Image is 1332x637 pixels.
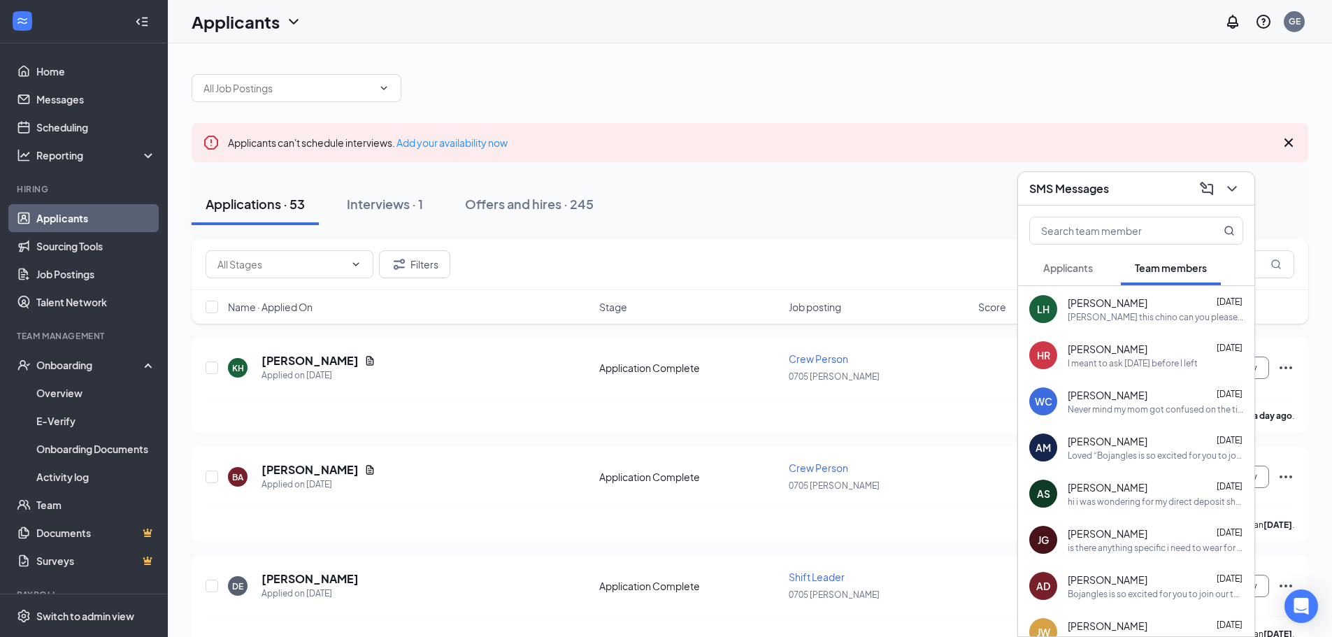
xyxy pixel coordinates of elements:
[465,195,594,213] div: Offers and hires · 245
[262,462,359,478] h5: [PERSON_NAME]
[36,519,156,547] a: DocumentsCrown
[17,589,153,601] div: Payroll
[364,464,375,475] svg: Document
[789,589,880,600] span: 0705 [PERSON_NAME]
[1068,450,1243,461] div: Loved “Bojangles is so excited for you to join our team! Do you know anyone else who might be int...
[789,352,848,365] span: Crew Person
[1198,180,1215,197] svg: ComposeMessage
[1037,348,1050,362] div: HR
[1068,403,1243,415] div: Never mind my mom got confused on the times but yes I'm able to show up tmr at 4
[1068,619,1147,633] span: [PERSON_NAME]
[1217,435,1243,445] span: [DATE]
[1068,527,1147,541] span: [PERSON_NAME]
[17,183,153,195] div: Hiring
[1217,620,1243,630] span: [DATE]
[1263,520,1292,530] b: [DATE]
[978,300,1006,314] span: Score
[1037,487,1050,501] div: AS
[1277,578,1294,594] svg: Ellipses
[36,232,156,260] a: Sourcing Tools
[228,136,508,149] span: Applicants can't schedule interviews.
[17,330,153,342] div: Team Management
[232,471,243,483] div: BA
[262,587,359,601] div: Applied on [DATE]
[1068,311,1243,323] div: [PERSON_NAME] this chino can you please give me a call
[36,113,156,141] a: Scheduling
[1270,259,1282,270] svg: MagnifyingGlass
[203,80,373,96] input: All Job Postings
[599,300,627,314] span: Stage
[1068,388,1147,402] span: [PERSON_NAME]
[206,195,305,213] div: Applications · 53
[36,491,156,519] a: Team
[789,300,841,314] span: Job posting
[36,463,156,491] a: Activity log
[1068,296,1147,310] span: [PERSON_NAME]
[1036,579,1050,593] div: AD
[262,571,359,587] h5: [PERSON_NAME]
[232,362,244,374] div: KH
[1068,496,1243,508] div: hi i was wondering for my direct deposit sheets that i have to bring if i could get paper checks ...
[203,134,220,151] svg: Error
[599,579,780,593] div: Application Complete
[36,547,156,575] a: SurveysCrown
[347,195,423,213] div: Interviews · 1
[217,257,345,272] input: All Stages
[1217,573,1243,584] span: [DATE]
[1277,468,1294,485] svg: Ellipses
[36,204,156,232] a: Applicants
[1068,573,1147,587] span: [PERSON_NAME]
[1037,302,1050,316] div: LH
[1068,480,1147,494] span: [PERSON_NAME]
[1038,533,1049,547] div: JG
[1068,588,1243,600] div: Bojangles is so excited for you to join our team! Do you know anyone else who might be interested...
[1224,13,1241,30] svg: Notifications
[228,300,313,314] span: Name · Applied On
[36,57,156,85] a: Home
[789,480,880,491] span: 0705 [PERSON_NAME]
[36,85,156,113] a: Messages
[1217,527,1243,538] span: [DATE]
[285,13,302,30] svg: ChevronDown
[1217,343,1243,353] span: [DATE]
[36,407,156,435] a: E-Verify
[1217,389,1243,399] span: [DATE]
[1029,181,1109,196] h3: SMS Messages
[364,355,375,366] svg: Document
[262,368,375,382] div: Applied on [DATE]
[1289,15,1301,27] div: GE
[1217,296,1243,307] span: [DATE]
[36,148,157,162] div: Reporting
[599,470,780,484] div: Application Complete
[789,371,880,382] span: 0705 [PERSON_NAME]
[192,10,280,34] h1: Applicants
[17,148,31,162] svg: Analysis
[232,580,243,592] div: DE
[1280,134,1297,151] svg: Cross
[1068,434,1147,448] span: [PERSON_NAME]
[15,14,29,28] svg: WorkstreamLogo
[1224,180,1240,197] svg: ChevronDown
[1035,394,1052,408] div: WC
[1284,589,1318,623] div: Open Intercom Messenger
[36,435,156,463] a: Onboarding Documents
[36,379,156,407] a: Overview
[262,353,359,368] h5: [PERSON_NAME]
[391,256,408,273] svg: Filter
[36,260,156,288] a: Job Postings
[789,461,848,474] span: Crew Person
[1277,359,1294,376] svg: Ellipses
[1135,262,1207,274] span: Team members
[1043,262,1093,274] span: Applicants
[1221,178,1243,200] button: ChevronDown
[1253,410,1292,421] b: a day ago
[789,571,845,583] span: Shift Leader
[1068,357,1198,369] div: I meant to ask [DATE] before I left
[350,259,361,270] svg: ChevronDown
[36,358,144,372] div: Onboarding
[1036,441,1051,455] div: AM
[396,136,508,149] a: Add your availability now
[599,361,780,375] div: Application Complete
[17,609,31,623] svg: Settings
[378,83,389,94] svg: ChevronDown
